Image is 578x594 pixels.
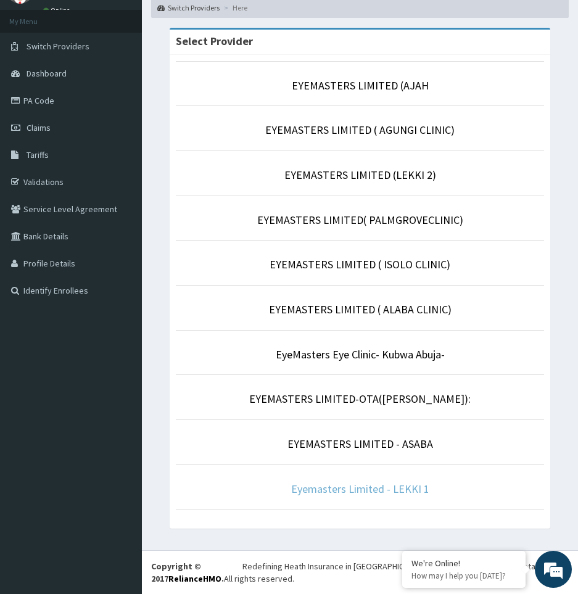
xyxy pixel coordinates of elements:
span: Claims [27,122,51,133]
a: Switch Providers [157,2,220,13]
strong: Select Provider [176,34,253,48]
a: Online [43,6,73,15]
p: How may I help you today? [411,571,516,581]
a: EYEMASTERS LIMITED ( ISOLO CLINIC) [270,257,450,271]
a: RelianceHMO [168,573,221,584]
a: Eyemasters Limited - LEKKI 1 [291,482,429,496]
a: EYEMASTERS LIMITED( PALMGROVECLINIC) [257,213,463,227]
a: EYEMASTERS LIMITED ( ALABA CLINIC) [269,302,452,316]
div: We're Online! [411,558,516,569]
a: EyeMasters Eye Clinic- Kubwa Abuja- [276,347,445,361]
footer: All rights reserved. [142,550,578,594]
a: EYEMASTERS LIMITED ( AGUNGI CLINIC) [265,123,455,137]
span: Tariffs [27,149,49,160]
span: Switch Providers [27,41,89,52]
a: EYEMASTERS LIMITED (LEKKI 2) [284,168,436,182]
a: EYEMASTERS LIMITED - ASABA [287,437,433,451]
strong: Copyright © 2017 . [151,561,224,584]
a: EYEMASTERS LIMITED (AJAH [292,78,429,93]
div: Redefining Heath Insurance in [GEOGRAPHIC_DATA] using Telemedicine and Data Science! [242,560,569,572]
li: Here [221,2,247,13]
span: Dashboard [27,68,67,79]
a: EYEMASTERS LIMITED-OTA([PERSON_NAME]): [249,392,471,406]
